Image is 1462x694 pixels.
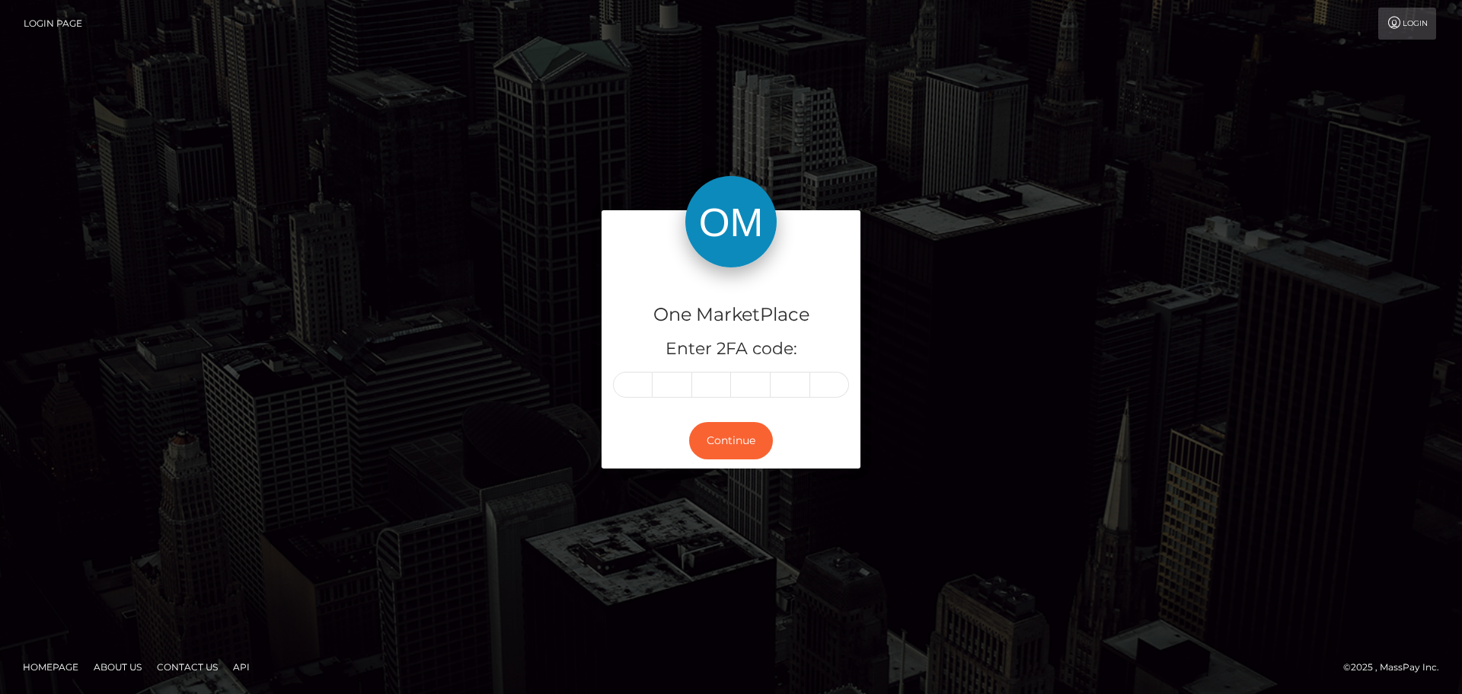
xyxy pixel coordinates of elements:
[88,655,148,679] a: About Us
[613,302,849,328] h4: One MarketPlace
[227,655,256,679] a: API
[24,8,82,40] a: Login Page
[685,176,777,267] img: One MarketPlace
[1378,8,1436,40] a: Login
[151,655,224,679] a: Contact Us
[689,422,773,459] button: Continue
[613,337,849,361] h5: Enter 2FA code:
[17,655,85,679] a: Homepage
[1343,659,1451,676] div: © 2025 , MassPay Inc.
